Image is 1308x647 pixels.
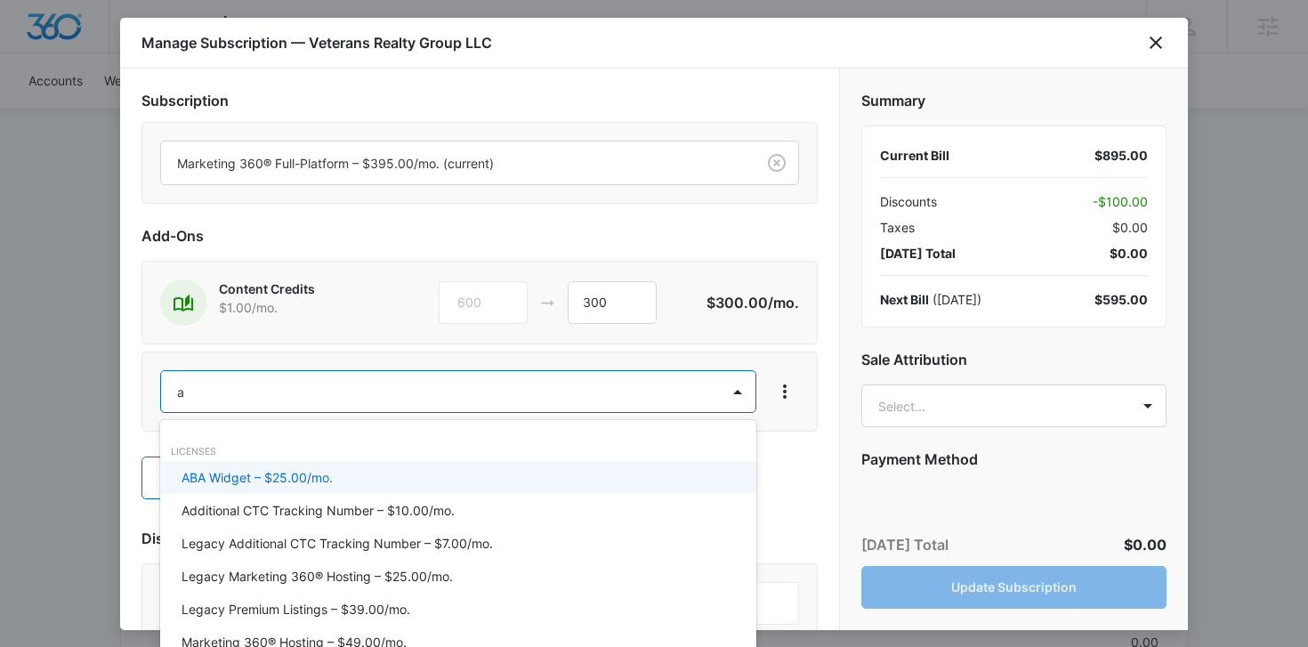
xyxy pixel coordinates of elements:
div: Domain Overview [68,105,159,117]
img: website_grey.svg [28,46,43,61]
p: Additional CTC Tracking Number – $10.00/mo. [182,501,455,520]
p: Legacy Premium Listings – $39.00/mo. [182,600,410,619]
div: Licenses [160,445,756,459]
div: v 4.0.25 [50,28,87,43]
div: Keywords by Traffic [197,105,300,117]
p: Legacy Marketing 360® Hosting – $25.00/mo. [182,567,453,586]
img: tab_keywords_by_traffic_grey.svg [177,103,191,117]
div: Domain: [DOMAIN_NAME] [46,46,196,61]
img: logo_orange.svg [28,28,43,43]
img: tab_domain_overview_orange.svg [48,103,62,117]
p: ABA Widget – $25.00/mo. [182,468,333,487]
p: Legacy Additional CTC Tracking Number – $7.00/mo. [182,534,493,553]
